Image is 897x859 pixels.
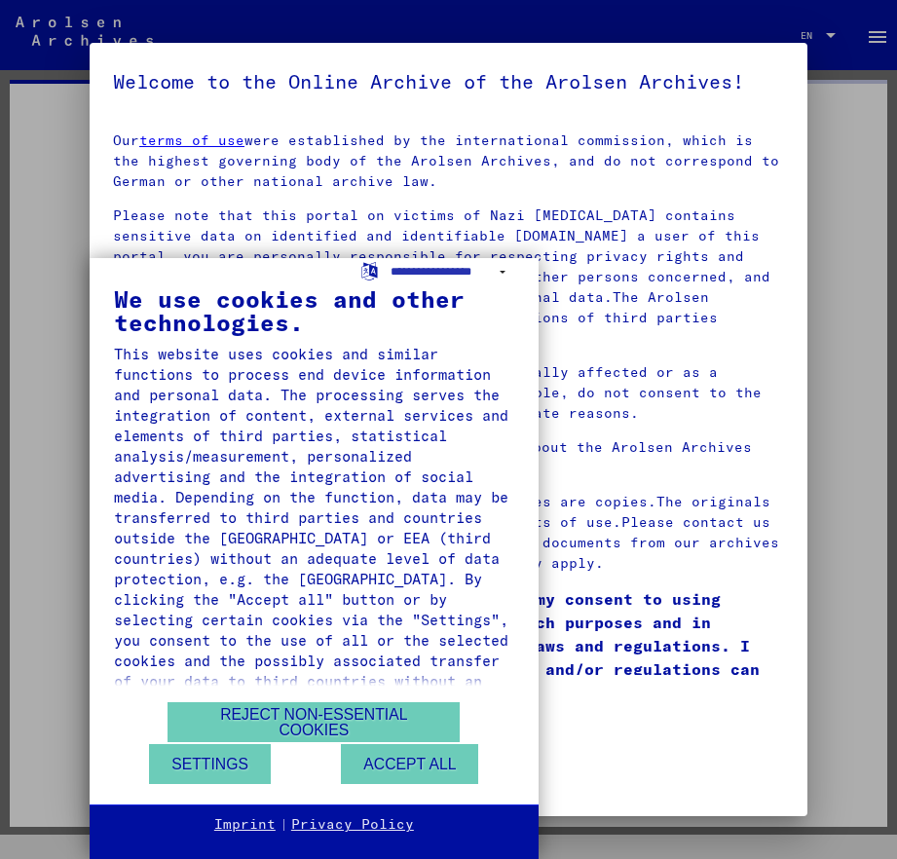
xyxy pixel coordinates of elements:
[291,815,414,835] a: Privacy Policy
[341,744,478,784] button: Accept all
[114,287,514,334] div: We use cookies and other technologies.
[214,815,276,835] a: Imprint
[149,744,271,784] button: Settings
[114,344,514,712] div: This website uses cookies and similar functions to process end device information and personal da...
[168,702,460,742] button: Reject non-essential cookies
